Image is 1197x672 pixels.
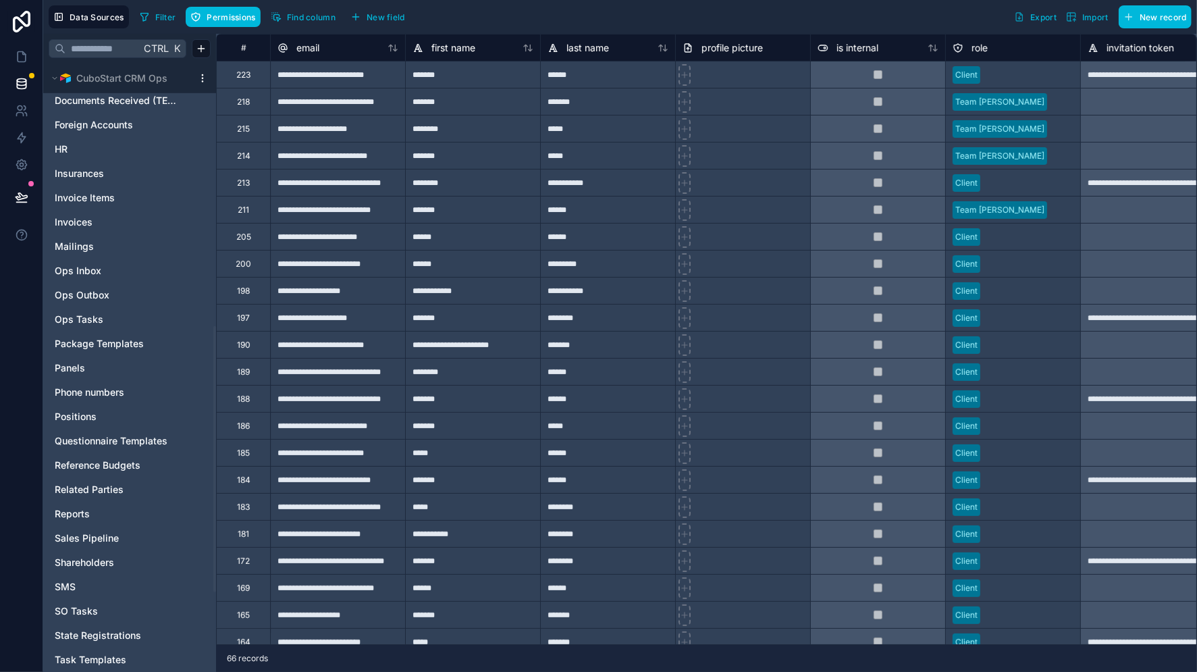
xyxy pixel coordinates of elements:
div: 213 [237,178,250,188]
div: Team [PERSON_NAME] [955,123,1044,135]
span: is internal [836,41,878,55]
div: HR [49,138,211,160]
div: 164 [237,637,250,648]
a: Invoices [55,215,178,229]
div: 211 [238,205,249,215]
div: 218 [237,97,250,107]
div: Team [PERSON_NAME] [955,204,1044,216]
div: 197 [237,313,250,324]
div: # [227,43,260,53]
div: 183 [237,502,250,513]
div: Client [955,285,978,297]
button: Export [1009,5,1061,28]
span: Sales Pipeline [55,532,119,545]
a: Permissions [186,7,265,27]
div: 181 [238,529,249,540]
div: Phone numbers [49,382,211,403]
a: Panels [55,361,178,375]
div: Client [955,366,978,378]
div: Questionnaire Templates [49,430,211,452]
button: Filter [134,7,181,27]
div: Client [955,231,978,243]
button: Airtable LogoCuboStart CRM Ops [49,69,192,88]
a: Ops Inbox [55,264,178,278]
div: Invoice Items [49,187,211,209]
div: 214 [237,151,250,161]
div: 190 [237,340,250,351]
div: 223 [236,70,250,80]
div: Insurances [49,163,211,184]
a: Mailings [55,240,178,253]
span: Related Parties [55,483,124,496]
a: Invoice Items [55,191,178,205]
span: Package Templates [55,337,144,351]
div: Client [955,312,978,324]
div: 189 [237,367,250,378]
div: Reference Budgets [49,455,211,476]
div: 165 [237,610,250,621]
span: Questionnaire Templates [55,434,167,448]
a: SO Tasks [55,604,178,618]
div: Client [955,447,978,459]
div: 188 [237,394,250,405]
button: Permissions [186,7,260,27]
div: Sales Pipeline [49,527,211,549]
div: Team [PERSON_NAME] [955,96,1044,108]
a: Shareholders [55,556,178,569]
a: State Registrations [55,629,178,642]
div: Client [955,258,978,270]
span: role [972,41,988,55]
div: SO Tasks [49,600,211,622]
span: invitation token [1107,41,1174,55]
div: Positions [49,406,211,428]
a: Ops Tasks [55,313,178,326]
div: Invoices [49,211,211,233]
span: Filter [155,12,176,22]
div: Mailings [49,236,211,257]
div: Ops Outbox [49,284,211,306]
img: Airtable Logo [60,73,71,84]
div: 205 [236,232,251,242]
span: Documents Received (TEST) [55,94,178,107]
div: Client [955,555,978,567]
a: Questionnaire Templates [55,434,178,448]
span: Task Templates [55,653,126,667]
a: Reports [55,507,178,521]
span: Export [1030,12,1057,22]
div: 185 [237,448,250,459]
a: Ops Outbox [55,288,178,302]
span: last name [566,41,609,55]
div: Client [955,582,978,594]
a: Reference Budgets [55,459,178,472]
span: 66 records [227,653,268,664]
a: Positions [55,410,178,423]
a: Phone numbers [55,386,178,399]
div: 215 [237,124,250,134]
div: Documents Received (TEST) [49,90,211,111]
span: first name [431,41,475,55]
span: Reference Budgets [55,459,140,472]
div: Client [955,609,978,621]
a: Insurances [55,167,178,180]
span: State Registrations [55,629,141,642]
span: Positions [55,410,97,423]
span: Ops Tasks [55,313,103,326]
span: Phone numbers [55,386,124,399]
div: Client [955,69,978,81]
div: SMS [49,576,211,598]
div: Reports [49,503,211,525]
span: Foreign Accounts [55,118,133,132]
div: Shareholders [49,552,211,573]
span: Panels [55,361,85,375]
button: Import [1061,5,1113,28]
div: Task Templates [49,649,211,671]
div: Client [955,501,978,513]
span: Shareholders [55,556,114,569]
span: Ctrl [142,40,170,57]
span: email [296,41,319,55]
button: Data Sources [49,5,129,28]
button: New field [346,7,410,27]
span: Data Sources [70,12,124,22]
span: K [172,44,182,53]
div: 184 [237,475,250,486]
